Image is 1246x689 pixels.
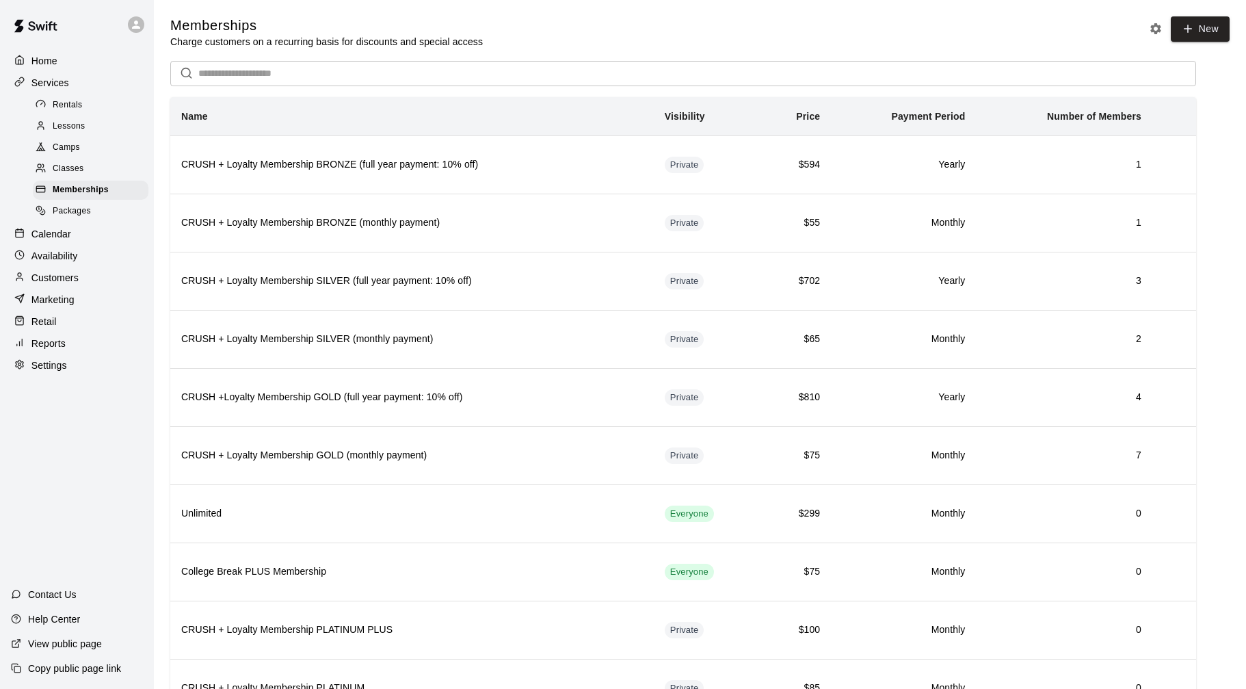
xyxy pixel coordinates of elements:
h6: 4 [987,390,1141,405]
p: Reports [31,337,66,350]
h6: $75 [773,448,821,463]
h6: CRUSH + Loyalty Membership PLATINUM PLUS [181,623,643,638]
a: Settings [11,355,143,376]
a: Lessons [33,116,154,137]
h6: Monthly [842,564,965,580]
a: Calendar [11,224,143,244]
h6: 3 [987,274,1141,289]
a: Home [11,51,143,71]
span: Everyone [665,508,714,521]
p: Home [31,54,57,68]
div: This membership is visible to all customers [665,506,714,522]
b: Name [181,111,208,122]
div: This membership is hidden from the memberships page [665,447,704,464]
h6: Yearly [842,390,965,405]
h6: $55 [773,216,821,231]
b: Number of Members [1047,111,1141,122]
h6: 1 [987,157,1141,172]
h6: $65 [773,332,821,347]
h5: Memberships [170,16,483,35]
p: Marketing [31,293,75,307]
b: Price [796,111,820,122]
a: Packages [33,201,154,222]
div: This membership is hidden from the memberships page [665,157,704,173]
h6: 0 [987,506,1141,521]
h6: $594 [773,157,821,172]
div: This membership is hidden from the memberships page [665,273,704,289]
span: Private [665,159,704,172]
a: New [1171,16,1230,42]
h6: CRUSH + Loyalty Membership BRONZE (full year payment: 10% off) [181,157,643,172]
h6: $100 [773,623,821,638]
h6: 1 [987,216,1141,231]
h6: Monthly [842,448,965,463]
h6: 0 [987,623,1141,638]
p: Settings [31,359,67,372]
h6: Monthly [842,332,965,347]
span: Private [665,391,704,404]
div: Rentals [33,96,148,115]
a: Memberships [33,180,154,201]
div: Classes [33,159,148,179]
span: Camps [53,141,80,155]
p: Charge customers on a recurring basis for discounts and special access [170,35,483,49]
span: Classes [53,162,83,176]
p: Retail [31,315,57,328]
button: Memberships settings [1145,18,1166,39]
h6: Monthly [842,216,965,231]
a: Rentals [33,94,154,116]
a: Reports [11,333,143,354]
a: Services [11,73,143,93]
div: Lessons [33,117,148,136]
p: Contact Us [28,588,77,601]
span: Private [665,624,704,637]
h6: Yearly [842,274,965,289]
h6: $299 [773,506,821,521]
a: Classes [33,159,154,180]
a: Retail [11,311,143,332]
span: Private [665,275,704,288]
a: Customers [11,268,143,288]
b: Payment Period [891,111,965,122]
div: Camps [33,138,148,157]
h6: 7 [987,448,1141,463]
span: Packages [53,205,91,218]
h6: College Break PLUS Membership [181,564,643,580]
h6: Monthly [842,623,965,638]
a: Availability [11,246,143,266]
div: This membership is hidden from the memberships page [665,331,704,348]
div: This membership is hidden from the memberships page [665,389,704,406]
p: View public page [28,637,102,651]
span: Private [665,450,704,463]
h6: CRUSH + Loyalty Membership SILVER (monthly payment) [181,332,643,347]
p: Customers [31,271,79,285]
a: Camps [33,138,154,159]
div: This membership is visible to all customers [665,564,714,580]
div: This membership is hidden from the memberships page [665,215,704,231]
h6: CRUSH + Loyalty Membership SILVER (full year payment: 10% off) [181,274,643,289]
p: Copy public page link [28,662,121,675]
a: Marketing [11,289,143,310]
h6: Monthly [842,506,965,521]
p: Help Center [28,612,80,626]
h6: CRUSH + Loyalty Membership BRONZE (monthly payment) [181,216,643,231]
b: Visibility [665,111,705,122]
h6: $702 [773,274,821,289]
p: Calendar [31,227,71,241]
h6: 2 [987,332,1141,347]
h6: Unlimited [181,506,643,521]
h6: Yearly [842,157,965,172]
p: Availability [31,249,78,263]
h6: CRUSH + Loyalty Membership GOLD (monthly payment) [181,448,643,463]
h6: 0 [987,564,1141,580]
h6: CRUSH +Loyalty Membership GOLD (full year payment: 10% off) [181,390,643,405]
span: Everyone [665,566,714,579]
span: Memberships [53,183,109,197]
